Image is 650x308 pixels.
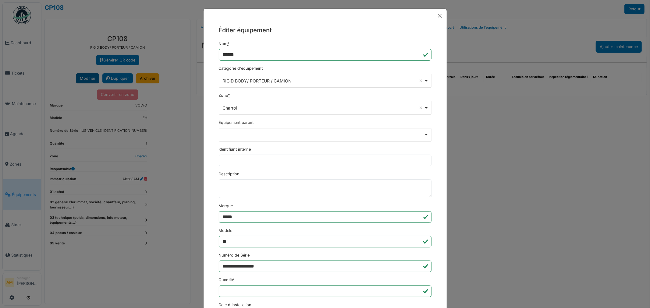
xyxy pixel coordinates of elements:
[435,11,444,20] button: Close
[219,41,229,47] label: Nom
[219,93,230,98] label: Zone
[219,277,234,283] label: Quantité
[418,105,424,111] button: Remove item: '14960'
[228,41,229,46] abbr: Requis
[222,78,424,84] div: RIGID BODY/ PORTEUR / CAMION
[222,105,424,111] div: Charroi
[219,65,263,71] label: Catégorie d'équipement
[219,26,432,35] h5: Éditer équipement
[219,120,254,125] label: Équipement parent
[219,252,250,258] label: Numéro de Série
[219,171,240,177] label: Description
[219,302,252,308] label: Date d'Installation
[418,78,424,84] button: Remove item: '2577'
[219,203,233,209] label: Marque
[219,146,251,152] label: Identifiant interne
[219,228,233,233] label: Modèle
[228,93,230,98] abbr: Requis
